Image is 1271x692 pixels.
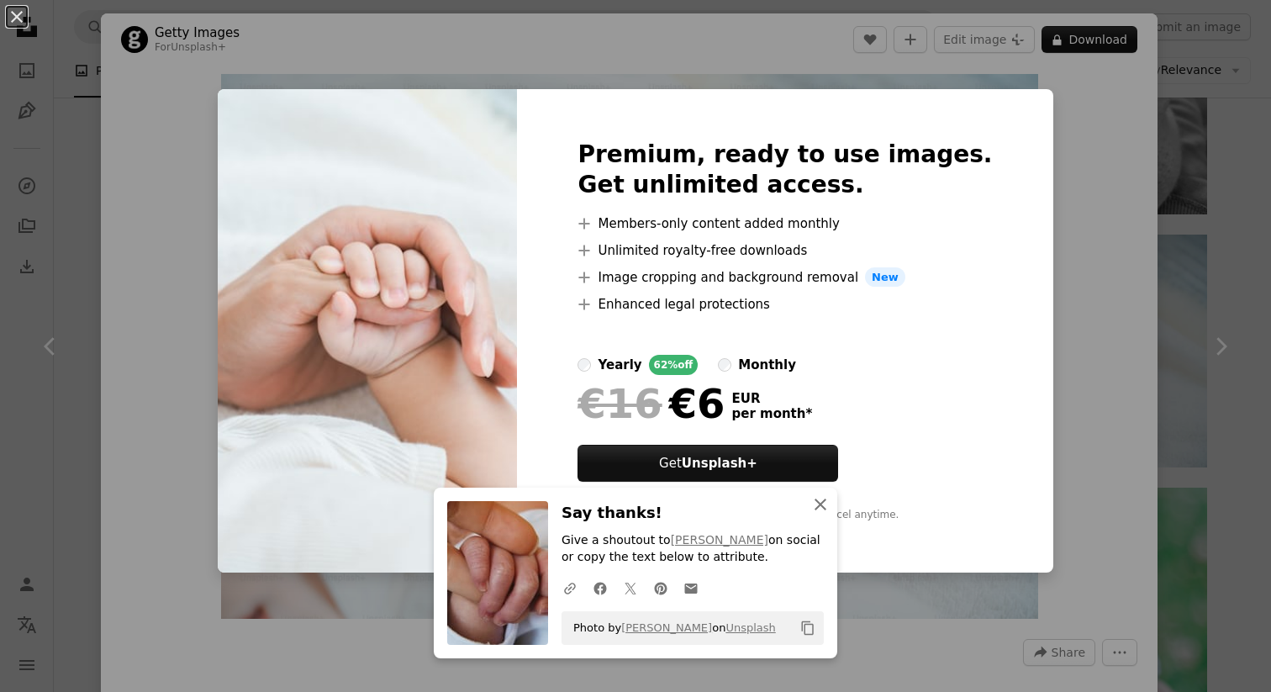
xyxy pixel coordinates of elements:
li: Image cropping and background removal [577,267,992,288]
button: GetUnsplash+ [577,445,838,482]
li: Unlimited royalty-free downloads [577,240,992,261]
span: Photo by on [565,615,776,642]
a: Unsplash [725,621,775,634]
li: Members-only content added monthly [577,214,992,234]
img: premium_photo-1682094077784-60a41e2511c1 [218,89,517,573]
a: Share over email [676,571,706,605]
a: [PERSON_NAME] [671,533,768,547]
div: 62% off [649,355,699,375]
a: [PERSON_NAME] [621,621,712,634]
a: Share on Facebook [585,571,615,605]
input: yearly62%off [577,358,591,372]
span: €16 [577,382,662,425]
strong: Unsplash+ [682,456,757,471]
span: EUR [731,391,812,406]
h3: Say thanks! [562,501,824,526]
li: Enhanced legal protections [577,294,992,314]
p: Give a shoutout to on social or copy the text below to attribute. [562,532,824,566]
input: monthly [718,358,731,372]
span: New [865,267,905,288]
span: per month * [731,406,812,421]
h2: Premium, ready to use images. Get unlimited access. [577,140,992,200]
a: Share on Twitter [615,571,646,605]
div: €6 [577,382,725,425]
div: monthly [738,355,796,375]
div: yearly [598,355,641,375]
button: Copy to clipboard [794,614,822,642]
a: Share on Pinterest [646,571,676,605]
